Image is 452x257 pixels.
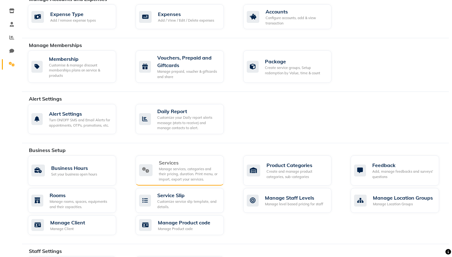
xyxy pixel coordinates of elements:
[159,159,219,166] div: Services
[50,18,96,23] div: Add / remove expense types
[243,4,342,29] a: AccountsConfigure accounts, add & view transaction
[265,194,323,202] div: Manage Staff Levels
[266,161,326,169] div: Product Categories
[157,69,219,79] div: Manage prepaid, voucher & giftcards and share
[136,4,234,29] a: ExpensesAdd / View / Edit / Delete expenses
[265,202,323,207] div: Manage level based pricing for staff
[265,65,326,76] div: Create service groups, Setup redemption by Value, time & count
[157,108,219,115] div: Daily Report
[28,50,126,83] a: MembershipCustomise & manage discount memberships plans on service & products
[136,50,234,83] a: Vouchers, Prepaid and GiftcardsManage prepaid, voucher & giftcards and share
[157,199,219,209] div: Customize service slip template, and details.
[51,164,97,172] div: Business Hours
[266,15,326,26] div: Configure accounts, add & view transaction
[136,104,234,134] a: Daily ReportCustomize your Daily report alerts message (stats to receive) and manage contacts to ...
[158,219,210,226] div: Manage Product code
[266,8,326,15] div: Accounts
[372,169,434,179] div: Add, manage feedbacks and surveys' questions
[136,188,234,213] a: Service SlipCustomize service slip template, and details.
[157,115,219,131] div: Customize your Daily report alerts message (stats to receive) and manage contacts to alert.
[243,50,342,83] a: PackageCreate service groups, Setup redemption by Value, time & count
[266,169,326,179] div: Create and manage product categories, sub-categories
[49,110,111,118] div: Alert Settings
[50,219,85,226] div: Manage Client
[373,194,433,202] div: Manage Location Groups
[243,188,342,213] a: Manage Staff LevelsManage level based pricing for staff
[28,104,126,134] a: Alert SettingsTurn ON/OFF SMS and Email Alerts for appointments, OTPs, promotions, etc.
[265,58,326,65] div: Package
[158,18,214,23] div: Add / View / Edit / Delete expenses
[49,63,111,78] div: Customise & manage discount memberships plans on service & products
[373,202,433,207] div: Manage Location Groups
[159,166,219,182] div: Manage services, categories and their pricing, duration. Print menu, or import, export your servi...
[243,155,342,186] a: Product CategoriesCreate and manage product categories, sub-categories
[49,55,111,63] div: Membership
[28,215,126,235] a: Manage ClientManage Client
[351,188,449,213] a: Manage Location GroupsManage Location Groups
[158,10,214,18] div: Expenses
[50,226,85,232] div: Manage Client
[136,215,234,235] a: Manage Product codeManage Product code
[49,118,111,128] div: Turn ON/OFF SMS and Email Alerts for appointments, OTPs, promotions, etc.
[28,188,126,213] a: RoomsManage rooms, spaces, equipments and their capacities.
[157,191,219,199] div: Service Slip
[28,4,126,29] a: Expense TypeAdd / remove expense types
[158,226,210,232] div: Manage Product code
[50,191,111,199] div: Rooms
[50,199,111,209] div: Manage rooms, spaces, equipments and their capacities.
[50,10,96,18] div: Expense Type
[28,155,126,186] a: Business HoursSet your business open hours
[136,155,234,186] a: ServicesManage services, categories and their pricing, duration. Print menu, or import, export yo...
[157,54,219,69] div: Vouchers, Prepaid and Giftcards
[372,161,434,169] div: Feedback
[351,155,449,186] a: FeedbackAdd, manage feedbacks and surveys' questions
[51,172,97,177] div: Set your business open hours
